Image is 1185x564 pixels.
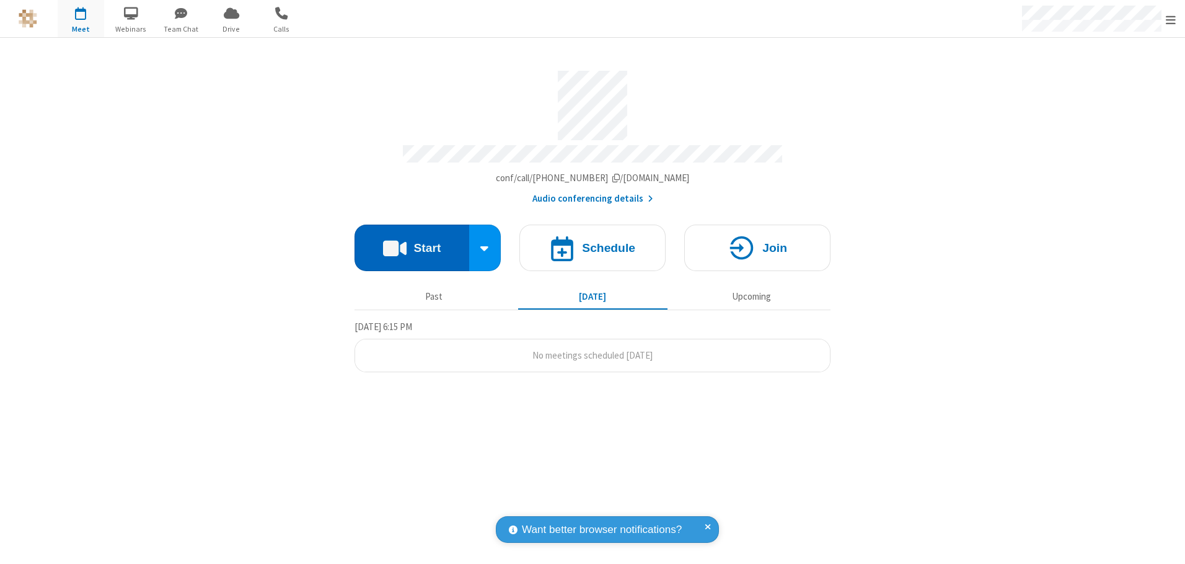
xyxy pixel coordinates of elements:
h4: Schedule [582,242,635,254]
button: Schedule [519,225,666,271]
h4: Start [413,242,441,254]
span: Want better browser notifications? [522,522,682,538]
span: Meet [58,24,104,35]
img: QA Selenium DO NOT DELETE OR CHANGE [19,9,37,28]
button: Upcoming [677,285,826,308]
span: Team Chat [158,24,205,35]
span: Copy my meeting room link [496,172,690,184]
h4: Join [762,242,787,254]
section: Today's Meetings [355,320,830,373]
div: Start conference options [469,225,501,271]
button: Copy my meeting room linkCopy my meeting room link [496,171,690,186]
span: [DATE] 6:15 PM [355,321,412,333]
button: Join [684,225,830,271]
section: Account details [355,61,830,206]
button: Past [359,285,509,308]
button: Start [355,225,469,271]
span: Calls [258,24,305,35]
button: Audio conferencing details [532,192,653,206]
button: [DATE] [518,285,667,308]
span: Drive [208,24,255,35]
span: Webinars [108,24,154,35]
span: No meetings scheduled [DATE] [532,349,653,361]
